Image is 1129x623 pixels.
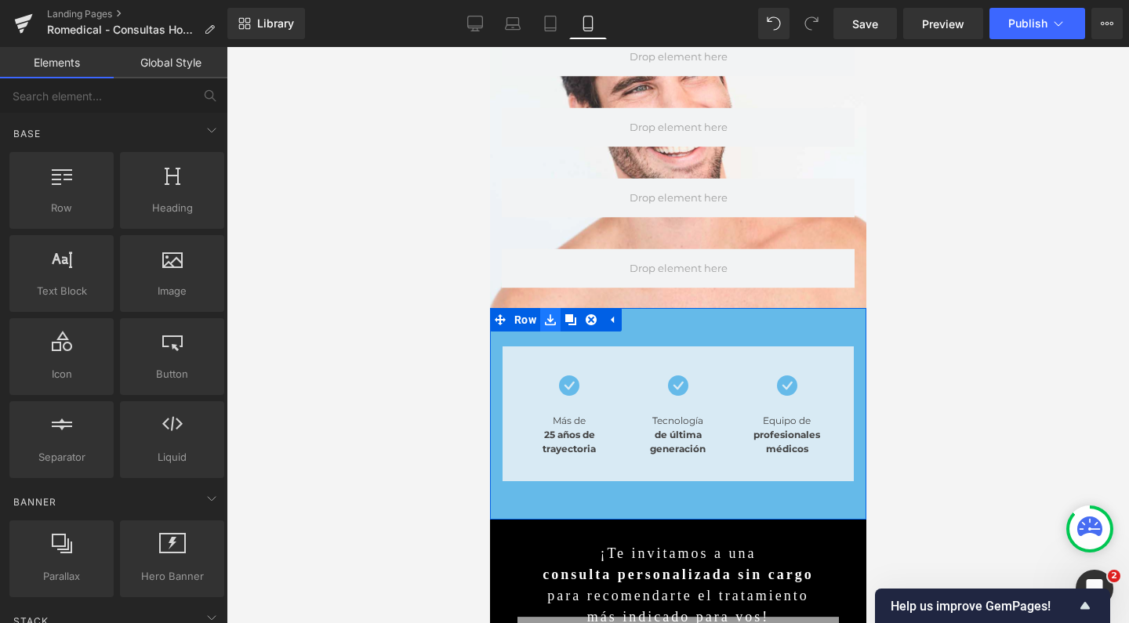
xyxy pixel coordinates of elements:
a: Laptop [494,8,532,39]
iframe: Intercom live chat [1076,570,1113,607]
span: Row [14,200,109,216]
a: Remove Row [91,261,111,284]
span: Publish [1008,17,1047,30]
span: Row [20,261,50,284]
strong: generación [160,396,216,407]
strong: trayectoria [53,396,106,407]
div: Equipo de [254,367,339,381]
button: Redo [796,8,827,39]
span: Icon [14,366,109,382]
span: Banner [12,494,58,509]
button: Show survey - Help us improve GemPages! [891,596,1095,615]
a: Global Style [114,47,227,78]
a: New Library [227,8,305,39]
a: Clone Row [71,261,91,284]
a: Desktop [456,8,494,39]
span: 2 [1108,570,1120,582]
span: Base [12,126,42,141]
span: Help us improve GemPages! [891,599,1076,614]
a: Tablet [532,8,569,39]
span: Image [125,283,220,299]
a: Expand / Collapse [111,261,132,284]
strong: de última [165,382,212,393]
span: Library [257,16,294,31]
a: Mobile [569,8,607,39]
div: Tecnología [138,356,239,409]
a: Landing Pages [47,8,227,20]
button: Undo [758,8,790,39]
button: Publish [989,8,1085,39]
span: Parallax [14,568,109,585]
strong: 25 años de [54,382,105,393]
span: Liquid [125,449,220,465]
strong: consulta personalizada sin cargo [53,520,324,535]
div: Más de [37,356,122,409]
strong: profesionales médicos [263,382,330,407]
span: Separator [14,449,109,465]
a: Save row [50,261,71,284]
button: More [1091,8,1123,39]
span: Heading [125,200,220,216]
span: Button [125,366,220,382]
span: Save [852,16,878,32]
span: Text Block [14,283,109,299]
a: Preview [903,8,983,39]
span: Hero Banner [125,568,220,585]
span: Preview [922,16,964,32]
span: Romedical - Consultas Hombres [47,24,198,36]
